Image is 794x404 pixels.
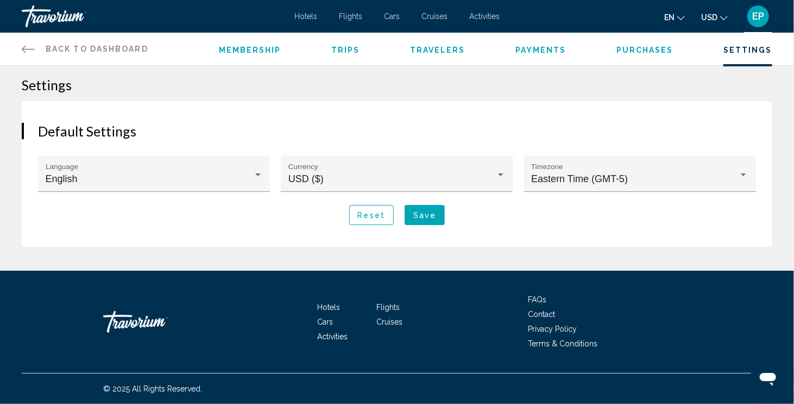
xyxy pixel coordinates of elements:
[528,325,577,333] a: Privacy Policy
[318,318,333,326] a: Cars
[46,45,148,53] span: Back to Dashboard
[421,12,448,21] a: Cruises
[616,46,673,54] a: Purchases
[288,173,324,184] span: USD ($)
[531,173,628,184] span: Eastern Time (GMT-5)
[469,12,500,21] a: Activities
[723,46,772,54] a: Settings
[358,211,386,220] span: Reset
[349,205,394,225] button: Reset
[413,211,436,220] span: Save
[744,5,772,28] button: User Menu
[318,332,348,341] a: Activities
[405,205,445,225] button: Save
[377,303,400,312] a: Flights
[751,361,785,395] iframe: Button to launch messaging window
[701,13,717,22] span: USD
[752,11,764,22] span: EP
[410,46,465,54] a: Travelers
[528,339,597,348] a: Terms & Conditions
[664,9,685,25] button: Change language
[294,12,317,21] a: Hotels
[528,295,546,304] a: FAQs
[318,303,341,312] a: Hotels
[331,46,360,54] a: Trips
[46,173,78,184] span: English
[22,33,148,65] a: Back to Dashboard
[701,9,728,25] button: Change currency
[664,13,675,22] span: en
[384,12,400,21] a: Cars
[22,77,772,93] h1: Settings
[103,306,212,338] a: Travorium
[38,123,756,139] h2: Default Settings
[528,310,555,319] a: Contact
[515,46,566,54] a: Payments
[377,318,403,326] a: Cruises
[103,384,202,393] span: © 2025 All Rights Reserved.
[219,46,281,54] a: Membership
[339,12,362,21] a: Flights
[22,5,283,27] a: Travorium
